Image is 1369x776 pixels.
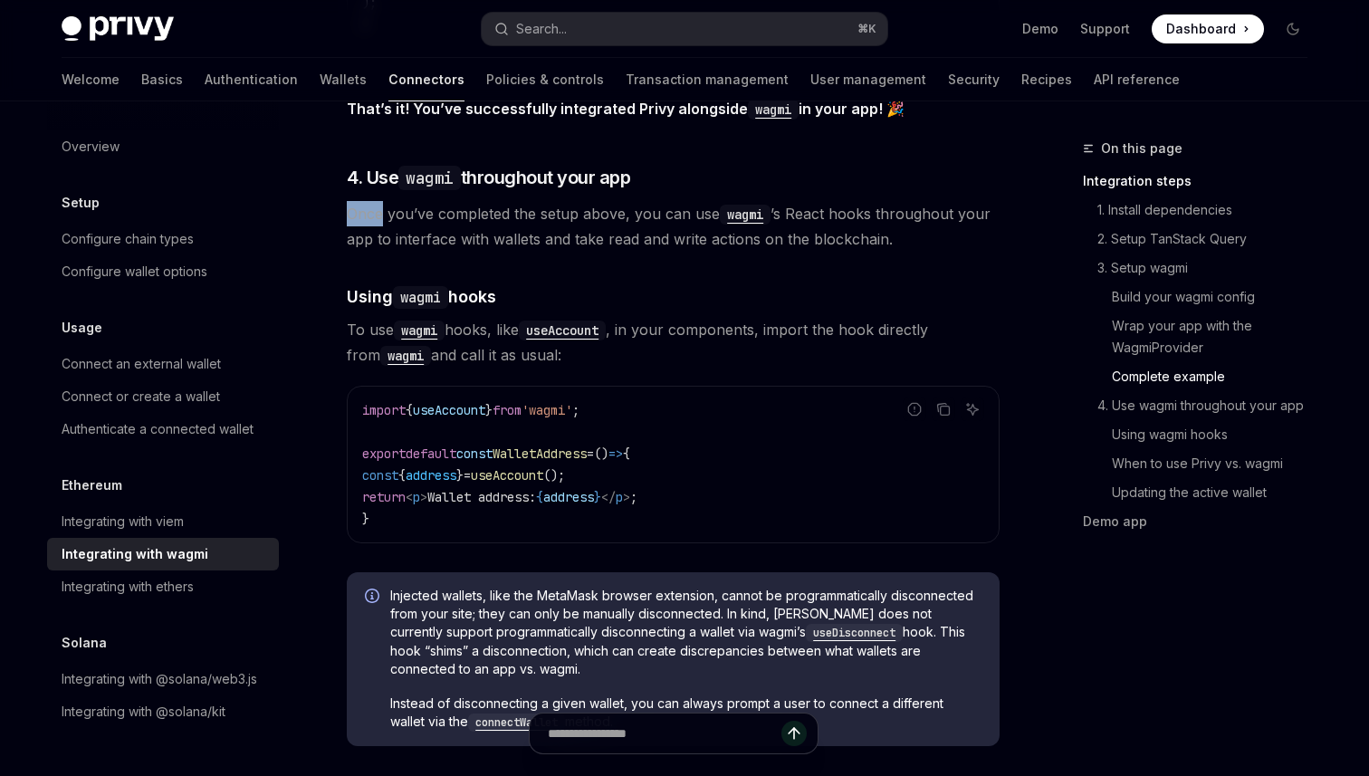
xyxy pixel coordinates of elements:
[47,538,279,570] a: Integrating with wagmi
[543,467,565,484] span: ();
[1083,196,1322,225] a: 1. Install dependencies
[413,489,420,505] span: p
[1083,167,1322,196] a: Integration steps
[1021,58,1072,101] a: Recipes
[1083,391,1322,420] a: 4. Use wagmi throughout your app
[471,467,543,484] span: useAccount
[485,402,493,418] span: }
[47,505,279,538] a: Integrating with viem
[62,228,194,250] div: Configure chain types
[594,445,608,462] span: ()
[1166,20,1236,38] span: Dashboard
[626,58,789,101] a: Transaction management
[62,543,208,565] div: Integrating with wagmi
[1083,225,1322,254] a: 2. Setup TanStack Query
[456,467,464,484] span: }
[1083,420,1322,449] a: Using wagmi hooks
[857,22,876,36] span: ⌘ K
[748,100,799,120] code: wagmi
[47,663,279,695] a: Integrating with @solana/web3.js
[1083,283,1322,311] a: Build your wagmi config
[623,489,630,505] span: >
[1083,254,1322,283] a: 3. Setup wagmi
[320,58,367,101] a: Wallets
[62,386,220,407] div: Connect or create a wallet
[601,489,616,505] span: </
[720,205,771,223] a: wagmi
[519,321,606,340] code: useAccount
[380,346,431,364] a: wagmi
[806,624,903,639] a: useDisconnect
[406,489,413,505] span: <
[1094,58,1180,101] a: API reference
[362,402,406,418] span: import
[630,489,637,505] span: ;
[420,489,427,505] span: >
[720,205,771,225] code: wagmi
[62,511,184,532] div: Integrating with viem
[1083,478,1322,507] a: Updating the active wallet
[365,589,383,607] svg: Info
[748,100,799,118] a: wagmi
[362,489,406,505] span: return
[141,58,183,101] a: Basics
[347,317,1000,368] span: To use hooks, like , in your components, import the hook directly from and call it as usual:
[482,13,887,45] button: Search...⌘K
[394,321,445,340] code: wagmi
[62,317,102,339] h5: Usage
[1152,14,1264,43] a: Dashboard
[347,284,496,309] span: Using hooks
[47,223,279,255] a: Configure chain types
[362,511,369,527] span: }
[806,624,903,642] code: useDisconnect
[47,348,279,380] a: Connect an external wallet
[1080,20,1130,38] a: Support
[1083,507,1322,536] a: Demo app
[948,58,1000,101] a: Security
[961,398,984,421] button: Ask AI
[62,192,100,214] h5: Setup
[594,489,601,505] span: }
[1083,311,1322,362] a: Wrap your app with the WagmiProvider
[47,255,279,288] a: Configure wallet options
[388,58,464,101] a: Connectors
[406,445,456,462] span: default
[62,58,120,101] a: Welcome
[62,353,221,375] div: Connect an external wallet
[493,402,522,418] span: from
[362,467,398,484] span: const
[1022,20,1058,38] a: Demo
[62,701,225,723] div: Integrating with @solana/kit
[903,398,926,421] button: Report incorrect code
[347,100,905,118] strong: That’s it! You’ve successfully integrated Privy alongside in your app! 🎉
[347,165,630,190] span: 4. Use throughout your app
[810,58,926,101] a: User management
[932,398,955,421] button: Copy the contents from the code block
[390,695,981,732] span: Instead of disconnecting a given wallet, you can always prompt a user to connect a different wall...
[362,445,406,462] span: export
[781,721,807,746] button: Send message
[398,166,461,190] code: wagmi
[519,321,606,339] a: useAccount
[62,418,254,440] div: Authenticate a connected wallet
[47,695,279,728] a: Integrating with @solana/kit
[62,261,207,283] div: Configure wallet options
[493,445,587,462] span: WalletAddress
[572,402,579,418] span: ;
[1083,362,1322,391] a: Complete example
[486,58,604,101] a: Policies & controls
[62,474,122,496] h5: Ethereum
[347,201,1000,252] span: Once you’ve completed the setup above, you can use ’s React hooks throughout your app to interfac...
[1083,449,1322,478] a: When to use Privy vs. wagmi
[464,467,471,484] span: =
[398,467,406,484] span: {
[380,346,431,366] code: wagmi
[47,570,279,603] a: Integrating with ethers
[47,380,279,413] a: Connect or create a wallet
[1101,138,1182,159] span: On this page
[47,413,279,445] a: Authenticate a connected wallet
[394,321,445,339] a: wagmi
[623,445,630,462] span: {
[516,18,567,40] div: Search...
[536,489,543,505] span: {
